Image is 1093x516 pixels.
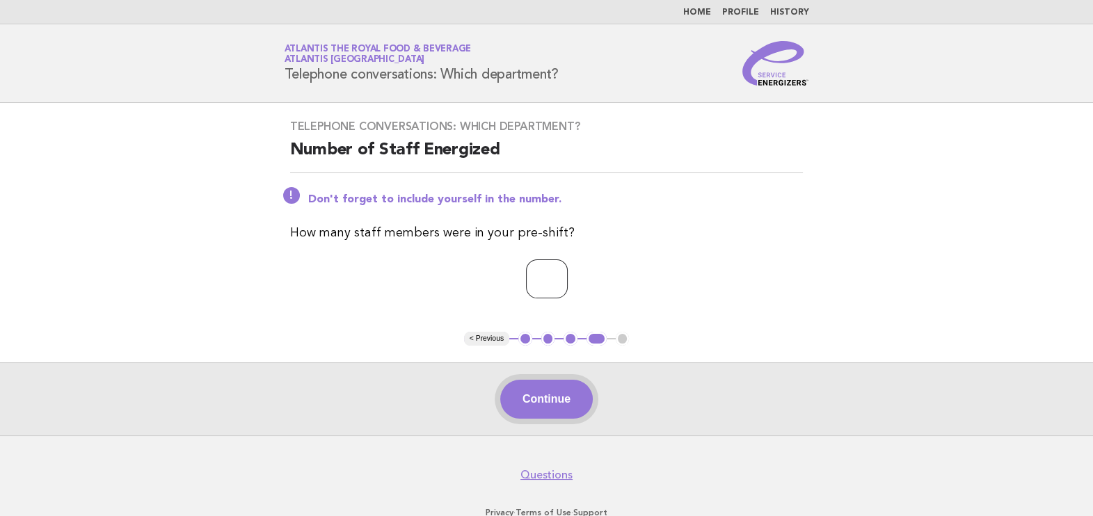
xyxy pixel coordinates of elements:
[285,56,425,65] span: Atlantis [GEOGRAPHIC_DATA]
[722,8,759,17] a: Profile
[770,8,809,17] a: History
[290,223,804,243] p: How many staff members were in your pre-shift?
[587,332,607,346] button: 4
[464,332,509,346] button: < Previous
[742,41,809,86] img: Service Energizers
[541,332,555,346] button: 2
[285,45,559,81] h1: Telephone conversations: Which department?
[500,380,593,419] button: Continue
[518,332,532,346] button: 1
[285,45,472,64] a: Atlantis the Royal Food & BeverageAtlantis [GEOGRAPHIC_DATA]
[520,468,573,482] a: Questions
[564,332,577,346] button: 3
[308,193,804,207] p: Don't forget to include yourself in the number.
[290,139,804,173] h2: Number of Staff Energized
[683,8,711,17] a: Home
[290,120,804,134] h3: Telephone conversations: Which department?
